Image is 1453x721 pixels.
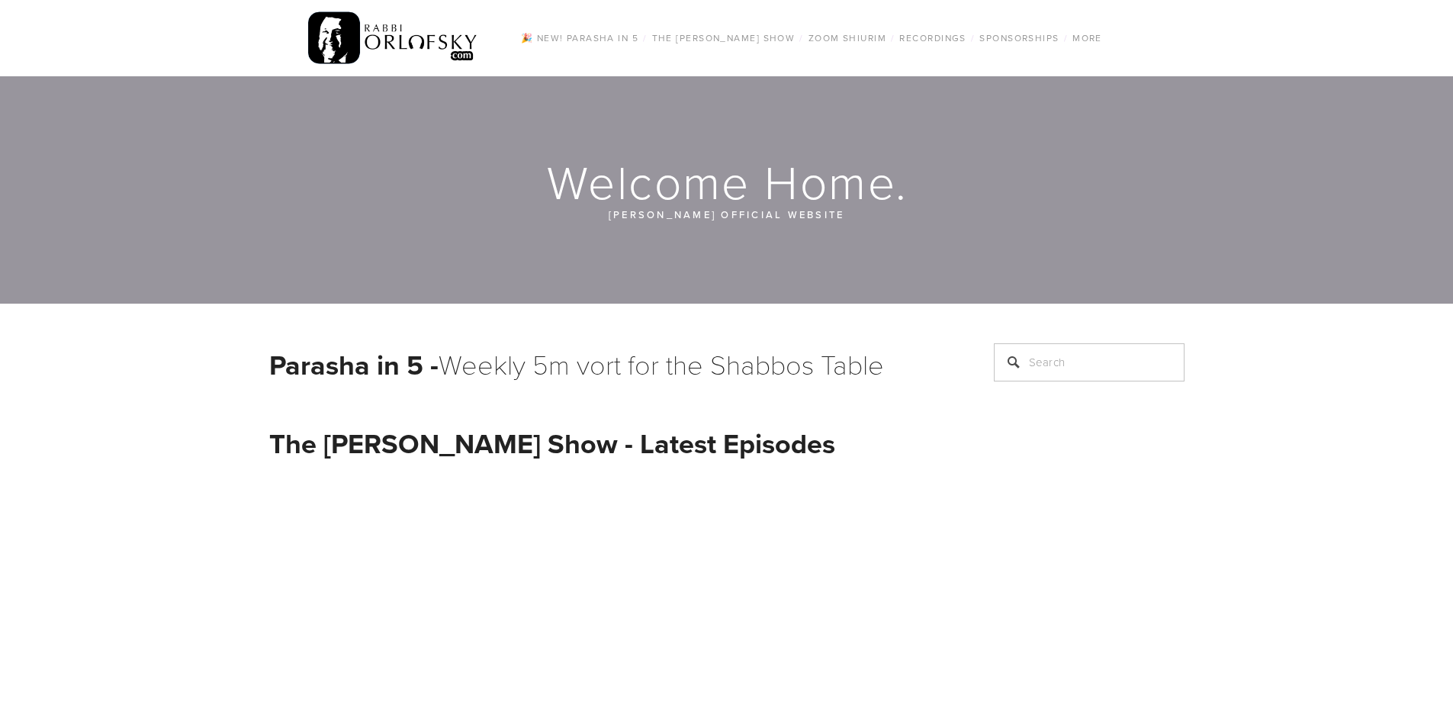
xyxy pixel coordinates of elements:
[975,28,1063,48] a: Sponsorships
[516,28,643,48] a: 🎉 NEW! Parasha in 5
[269,157,1186,206] h1: Welcome Home.
[269,343,956,385] h1: Weekly 5m vort for the Shabbos Table
[643,31,647,44] span: /
[804,28,891,48] a: Zoom Shiurim
[971,31,975,44] span: /
[269,345,439,385] strong: Parasha in 5 -
[648,28,800,48] a: The [PERSON_NAME] Show
[1064,31,1068,44] span: /
[895,28,970,48] a: Recordings
[799,31,803,44] span: /
[308,8,478,68] img: RabbiOrlofsky.com
[994,343,1185,381] input: Search
[1068,28,1107,48] a: More
[269,423,835,463] strong: The [PERSON_NAME] Show - Latest Episodes
[891,31,895,44] span: /
[361,206,1093,223] p: [PERSON_NAME] official website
